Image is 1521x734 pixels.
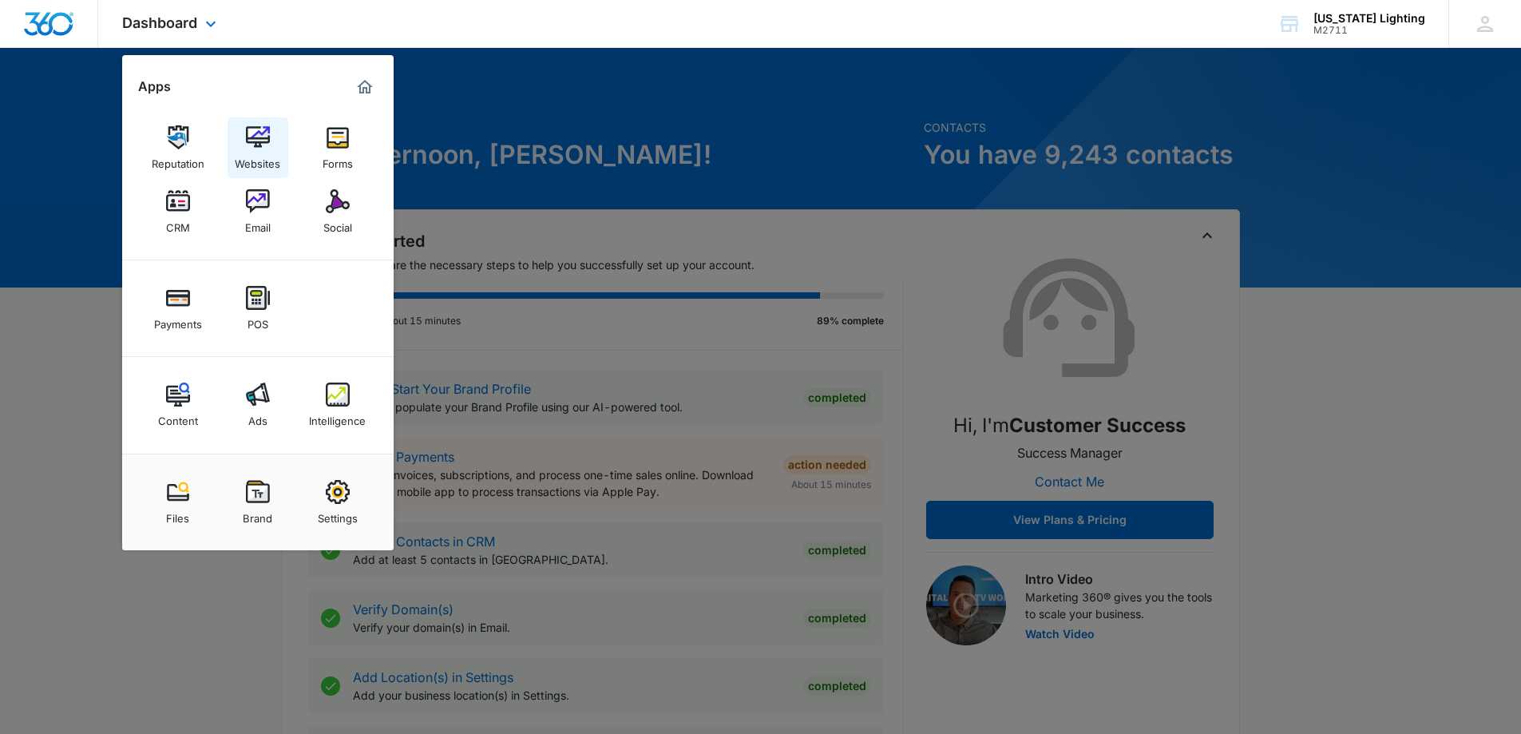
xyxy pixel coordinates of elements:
div: Email [245,213,271,234]
a: Reputation [148,117,208,178]
div: Ads [248,407,267,427]
div: account id [1313,25,1425,36]
div: Files [166,504,189,525]
a: Brand [228,472,288,533]
div: CRM [166,213,190,234]
a: Content [148,375,208,435]
a: Settings [307,472,368,533]
a: Ads [228,375,288,435]
a: Email [228,181,288,242]
div: Content [158,407,198,427]
div: POS [248,310,268,331]
a: Files [148,472,208,533]
div: Social [323,213,352,234]
div: Intelligence [309,407,366,427]
a: Social [307,181,368,242]
a: CRM [148,181,208,242]
div: Websites [235,149,280,170]
div: account name [1313,12,1425,25]
div: Payments [154,310,202,331]
a: Websites [228,117,288,178]
a: Forms [307,117,368,178]
div: Reputation [152,149,204,170]
a: Payments [148,278,208,339]
div: Forms [323,149,353,170]
span: Dashboard [122,14,197,31]
h2: Apps [138,79,171,94]
a: POS [228,278,288,339]
div: Settings [318,504,358,525]
a: Marketing 360® Dashboard [352,74,378,100]
a: Intelligence [307,375,368,435]
div: Brand [243,504,272,525]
